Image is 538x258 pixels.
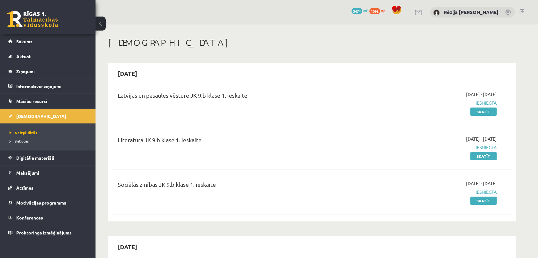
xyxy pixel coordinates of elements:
span: Atzīmes [16,185,33,191]
a: Konferences [8,210,88,225]
a: [DEMOGRAPHIC_DATA] [8,109,88,123]
span: [DEMOGRAPHIC_DATA] [16,113,66,119]
span: Proktoringa izmēģinājums [16,230,72,235]
a: Aktuāli [8,49,88,64]
a: Skatīt [470,197,497,205]
a: Digitālie materiāli [8,150,88,165]
a: Motivācijas programma [8,195,88,210]
img: Rēzija Anna Zeniņa [433,10,440,16]
a: Skatīt [470,152,497,160]
div: Latvijas un pasaules vēsture JK 9.b klase 1. ieskaite [118,91,367,103]
span: Iesniegta [377,100,497,106]
legend: Ziņojumi [16,64,88,79]
a: Rīgas 1. Tālmācības vidusskola [7,11,58,27]
span: 3474 [351,8,362,14]
a: Atzīmes [8,180,88,195]
span: Iesniegta [377,144,497,151]
span: Izlabotās [10,138,29,143]
div: Literatūra JK 9.b klase 1. ieskaite [118,136,367,147]
span: [DATE] - [DATE] [466,91,497,98]
span: [DATE] - [DATE] [466,136,497,142]
a: 3474 mP [351,8,368,13]
a: Proktoringa izmēģinājums [8,225,88,240]
a: 1092 xp [369,8,388,13]
h2: [DATE] [111,239,144,254]
span: Motivācijas programma [16,200,67,206]
a: Skatīt [470,108,497,116]
div: Sociālās zinības JK 9.b klase 1. ieskaite [118,180,367,192]
a: Neizpildītās [10,130,89,136]
span: Sākums [16,38,32,44]
h2: [DATE] [111,66,144,81]
span: Mācību resursi [16,98,47,104]
span: Digitālie materiāli [16,155,54,161]
span: Iesniegta [377,189,497,195]
h1: [DEMOGRAPHIC_DATA] [108,37,516,48]
span: Konferences [16,215,43,220]
span: 1092 [369,8,380,14]
a: Mācību resursi [8,94,88,108]
legend: Maksājumi [16,165,88,180]
a: Maksājumi [8,165,88,180]
a: Rēzija [PERSON_NAME] [444,9,499,15]
span: xp [381,8,385,13]
span: mP [363,8,368,13]
span: Neizpildītās [10,130,37,135]
a: Sākums [8,34,88,49]
a: Izlabotās [10,138,89,144]
a: Informatīvie ziņojumi [8,79,88,94]
a: Ziņojumi [8,64,88,79]
span: [DATE] - [DATE] [466,180,497,187]
span: Aktuāli [16,53,32,59]
legend: Informatīvie ziņojumi [16,79,88,94]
